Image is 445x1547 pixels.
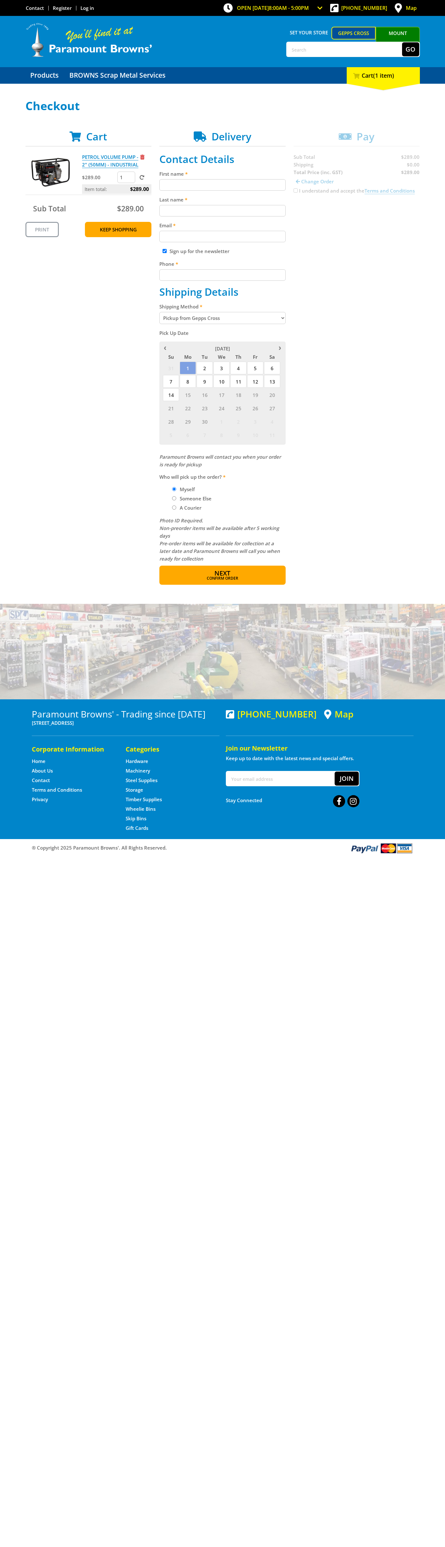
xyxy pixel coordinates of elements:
[376,27,420,51] a: Mount [PERSON_NAME]
[117,203,144,214] span: $289.00
[159,286,286,298] h2: Shipping Details
[130,184,149,194] span: $289.00
[180,402,196,414] span: 22
[226,744,414,753] h5: Join our Newsletter
[350,842,414,854] img: PayPal, Mastercard, Visa accepted
[226,772,335,786] input: Your email address
[247,388,263,401] span: 19
[25,222,59,237] a: Print
[163,428,179,441] span: 5
[163,375,179,388] span: 7
[159,170,286,178] label: First name
[126,806,156,812] a: Go to the Wheelie Bins page
[264,375,280,388] span: 13
[230,402,247,414] span: 25
[173,576,272,580] span: Confirm order
[86,130,107,143] span: Cart
[82,154,138,168] a: PETROL VOLUME PUMP - 2" (50MM) - INDUSTRIAL
[247,375,263,388] span: 12
[32,709,219,719] h3: Paramount Browns' - Trading since [DATE]
[32,719,219,727] p: [STREET_ADDRESS]
[180,388,196,401] span: 15
[140,154,144,160] a: Remove from cart
[163,402,179,414] span: 21
[213,428,230,441] span: 8
[126,745,207,754] h5: Categories
[324,709,353,719] a: View a map of Gepps Cross location
[126,777,157,784] a: Go to the Steel Supplies page
[163,362,179,374] span: 31
[85,222,151,237] a: Keep Shopping
[159,231,286,242] input: Please enter your email address.
[25,67,63,84] a: Go to the Products page
[264,415,280,428] span: 4
[180,428,196,441] span: 6
[264,402,280,414] span: 27
[214,569,230,577] span: Next
[159,153,286,165] h2: Contact Details
[197,415,213,428] span: 30
[170,248,229,254] label: Sign up for the newsletter
[213,362,230,374] span: 3
[80,5,94,11] a: Log in
[31,153,70,191] img: PETROL VOLUME PUMP - 2" (50MM) - INDUSTRIAL
[82,173,116,181] p: $289.00
[65,67,170,84] a: Go to the BROWNS Scrap Metal Services page
[163,415,179,428] span: 28
[213,375,230,388] span: 10
[180,353,196,361] span: Mo
[237,4,309,11] span: OPEN [DATE]
[32,758,45,765] a: Go to the Home page
[347,67,420,84] div: Cart
[159,179,286,191] input: Please enter your first name.
[335,772,359,786] button: Join
[53,5,72,11] a: Go to the registration page
[230,415,247,428] span: 2
[180,375,196,388] span: 8
[286,27,332,38] span: Set your store
[33,203,66,214] span: Sub Total
[159,260,286,268] label: Phone
[230,388,247,401] span: 18
[247,428,263,441] span: 10
[172,505,176,510] input: Please select who will pick up the order.
[159,196,286,203] label: Last name
[25,100,420,112] h1: Checkout
[159,312,286,324] select: Please select a shipping method.
[159,454,281,468] em: Paramount Browns will contact you when your order is ready for pickup
[32,796,48,803] a: Go to the Privacy page
[287,42,402,56] input: Search
[25,22,153,58] img: Paramount Browns'
[177,484,197,495] label: Myself
[230,353,247,361] span: Th
[126,758,148,765] a: Go to the Hardware page
[163,388,179,401] span: 14
[402,42,419,56] button: Go
[264,388,280,401] span: 20
[226,754,414,762] p: Keep up to date with the latest news and special offers.
[32,767,53,774] a: Go to the About Us page
[230,428,247,441] span: 9
[126,767,150,774] a: Go to the Machinery page
[177,493,214,504] label: Someone Else
[247,402,263,414] span: 26
[159,205,286,216] input: Please enter your last name.
[126,787,143,793] a: Go to the Storage page
[213,402,230,414] span: 24
[226,709,316,719] div: [PHONE_NUMBER]
[213,415,230,428] span: 1
[230,362,247,374] span: 4
[213,353,230,361] span: We
[32,745,113,754] h5: Corporate Information
[264,353,280,361] span: Sa
[163,353,179,361] span: Su
[197,428,213,441] span: 7
[247,362,263,374] span: 5
[82,184,151,194] p: Item total:
[25,842,420,854] div: ® Copyright 2025 Paramount Browns'. All Rights Reserved.
[159,517,280,562] em: Photo ID Required. Non-preorder items will be available after 5 working days Pre-order items will...
[197,388,213,401] span: 16
[197,362,213,374] span: 2
[32,787,82,793] a: Go to the Terms and Conditions page
[215,345,230,352] span: [DATE]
